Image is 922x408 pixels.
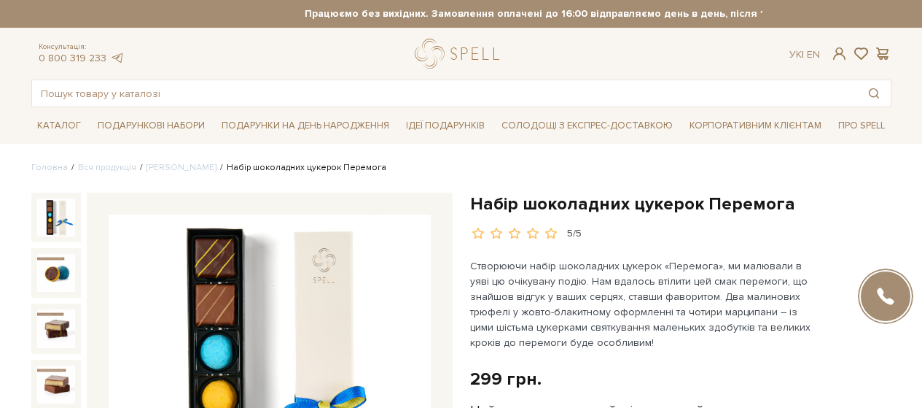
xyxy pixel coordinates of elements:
span: Подарункові набори [92,115,211,137]
a: telegram [110,52,125,64]
span: Про Spell [832,115,891,137]
a: Солодощі з експрес-доставкою [496,113,679,138]
a: 0 800 319 233 [39,52,106,64]
img: Набір шоколадних цукерок Перемога [37,366,75,404]
div: 299 грн. [470,368,542,390]
a: Корпоративним клієнтам [684,113,827,138]
span: Консультація: [39,42,125,52]
span: Подарунки на День народження [216,115,395,137]
span: Каталог [31,115,87,137]
li: Набір шоколадних цукерок Перемога [216,161,386,174]
div: 5/5 [567,227,582,241]
input: Пошук товару у каталозі [32,80,857,107]
a: Вся продукція [78,162,136,173]
h1: Набір шоколадних цукерок Перемога [470,193,891,215]
img: Набір шоколадних цукерок Перемога [37,199,75,236]
img: Набір шоколадних цукерок Перемога [37,309,75,347]
div: Ук [789,48,820,61]
img: Набір шоколадних цукерок Перемога [37,254,75,292]
a: En [807,48,820,61]
span: | [802,48,804,61]
a: logo [415,39,506,69]
a: Головна [31,162,68,173]
p: Створюючи набір шоколадних цукерок «Перемога», ми малювали в уяві цю очікувану подію. Нам вдалось... [470,258,812,350]
button: Пошук товару у каталозі [857,80,891,107]
span: Ідеї подарунків [400,115,491,137]
a: [PERSON_NAME] [146,162,216,173]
